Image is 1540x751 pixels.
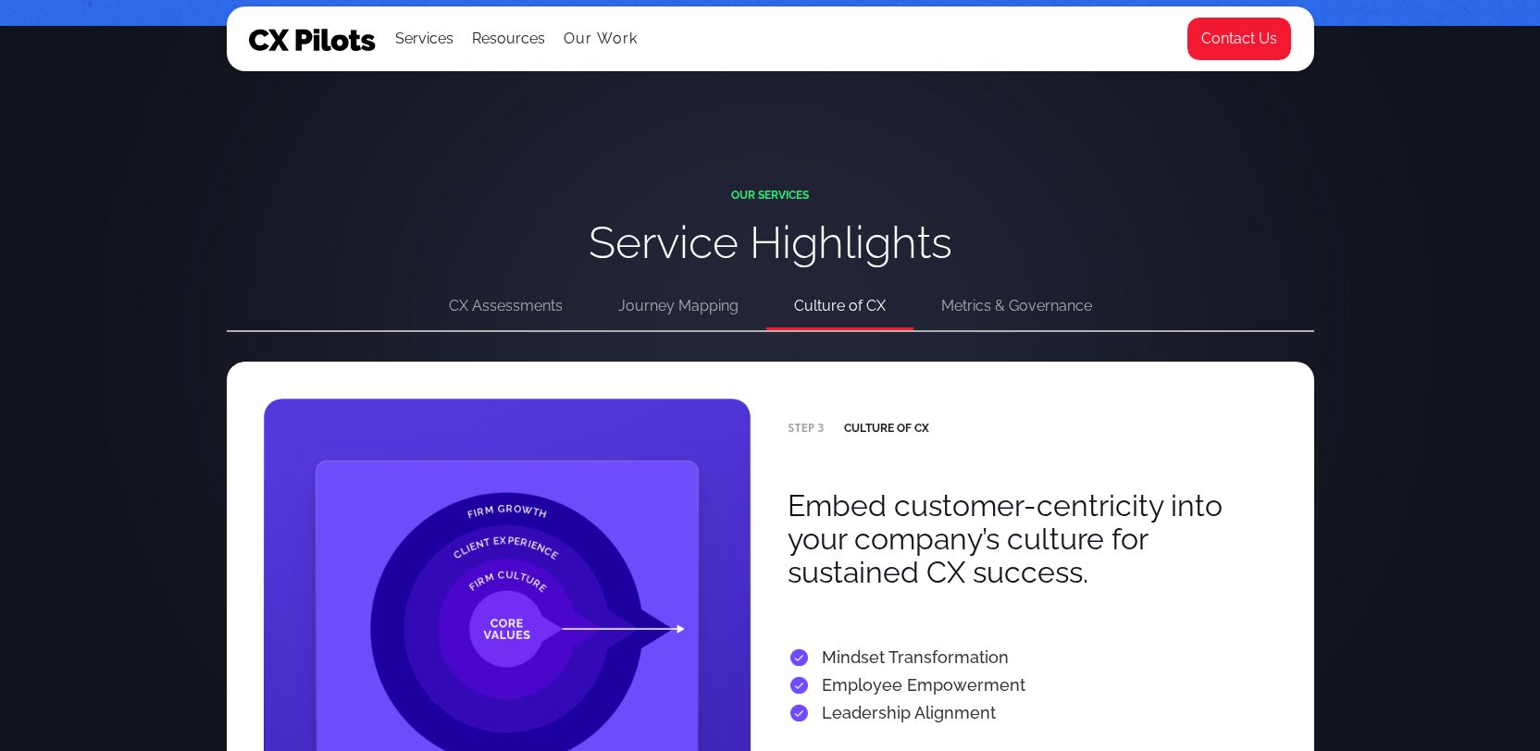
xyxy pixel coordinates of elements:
[395,26,453,52] div: Services
[788,644,1025,671] div: Mindset Transformation
[788,704,811,721] span: •
[618,293,739,319] div: Journey Mapping
[1186,17,1292,61] a: Contact Us
[731,189,809,202] div: OUR SERVICES
[395,7,453,70] div: Services
[941,293,1092,319] div: Metrics & Governance
[788,422,929,435] div: culture of cx
[564,31,639,47] a: Our Work
[505,216,1036,268] h3: Service Highlights
[788,671,1025,699] div: Employee Empowerment
[817,422,844,435] code: 3
[449,293,563,319] div: CX Assessments
[788,489,1239,589] h3: Embed customer-centricity into your company’s culture for sustained CX success.
[794,293,886,319] div: Culture of CX
[788,422,814,435] code: step
[472,7,545,70] div: Resources
[788,699,1025,727] div: Leadership Alignment
[472,26,545,52] div: Resources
